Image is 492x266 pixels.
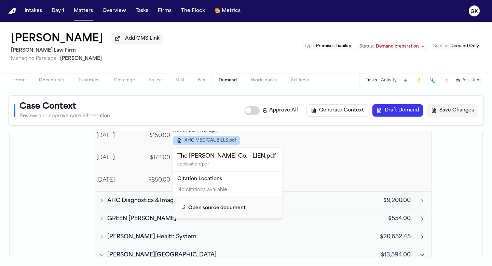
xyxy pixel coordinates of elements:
[178,5,208,17] button: The Flock
[139,147,172,169] td: $172.00
[111,33,163,44] button: Add CMS Link
[376,44,419,49] span: Demand preparation
[416,231,428,243] button: Expand Jackson Health System
[177,202,250,214] a: Open source document
[11,56,59,61] span: Managing Paralegal:
[107,197,207,205] span: AHC Diagnostics & Imaging Services
[98,215,367,223] button: Toggle GREEN ADAMS visits
[98,233,367,241] button: Toggle Jackson Health System visits
[416,249,428,261] button: Collapse JACKSON SOUTH MEDICAL CENTER
[366,78,377,83] button: Tasks
[370,191,413,210] td: $9,200.00
[356,42,428,51] button: Change status from Demand preparation
[133,5,151,17] button: Tasks
[172,169,431,191] td: Neuro Follow-Up
[100,5,129,17] button: Overview
[416,195,428,207] button: Expand AHC Diagnostics & Imaging Services
[78,78,100,83] span: Treatment
[428,76,438,85] button: Make a Call
[175,78,184,83] span: Mail
[262,107,298,114] label: Approve All
[22,5,45,17] button: Intakes
[431,43,481,50] button: Edit Service: Demand Only
[177,152,278,160] h4: The [PERSON_NAME] Co. - LIEN.pdf
[414,76,424,85] button: Create Immediate Task
[450,44,479,48] span: Demand Only
[139,124,172,147] td: $150.00
[177,176,278,183] h5: Citation Locations
[219,78,237,83] span: Demand
[114,78,135,83] span: Coverage
[107,233,196,241] span: [PERSON_NAME] Health System
[8,8,16,14] a: Home
[416,213,428,225] button: Expand GREEN ADAMS
[370,210,413,228] td: $554.00
[177,187,278,194] div: No citations available
[172,147,431,169] td: Therapeutic Activities (2 units)
[39,78,64,83] span: Documents
[427,104,478,117] button: Save Changes
[107,251,217,259] span: [PERSON_NAME][GEOGRAPHIC_DATA]
[173,136,240,145] button: AHC MEDICAL BILLS.pdf
[95,147,139,169] td: [DATE]
[198,78,205,83] span: Fax
[11,33,103,45] button: Edit matter name
[306,104,368,117] button: Generate Context
[149,78,162,83] span: Police
[11,33,103,45] h1: [PERSON_NAME]
[359,44,374,49] span: Status:
[372,104,423,117] button: Draft Demand
[19,101,110,112] h1: Case Context
[455,78,481,83] button: Assistant
[172,124,431,147] td: Infrared Therapy
[139,169,172,191] td: $850.00
[95,169,139,191] td: [DATE]
[302,43,353,50] button: Edit Type: Premises Liability
[291,78,309,83] span: Artifacts
[304,44,315,48] span: Type :
[60,56,102,61] span: [PERSON_NAME]
[49,5,67,17] button: Day 1
[98,197,367,205] button: Toggle AHC Diagnostics & Imaging Services visits
[155,5,174,17] button: Firms
[370,246,413,264] td: $13,594.00
[462,78,481,83] span: Assistant
[98,251,367,259] button: Toggle JACKSON SOUTH MEDICAL CENTER visits
[8,8,16,14] img: Finch Logo
[251,78,277,83] span: Workspaces
[19,113,110,120] p: Review and approve case information
[381,78,397,83] button: Activity
[401,76,410,85] button: Add Task
[212,5,243,17] button: crownMetrics
[316,44,351,48] span: Premises Liability
[95,124,139,147] td: [DATE]
[433,44,449,48] span: Service :
[177,162,278,167] div: application/pdf
[11,46,163,55] h2: [PERSON_NAME] Law Firm
[370,228,413,246] td: $20,652.45
[107,215,176,223] span: GREEN [PERSON_NAME]
[71,5,96,17] button: Matters
[12,78,25,83] span: Home
[125,35,160,42] span: Add CMS Link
